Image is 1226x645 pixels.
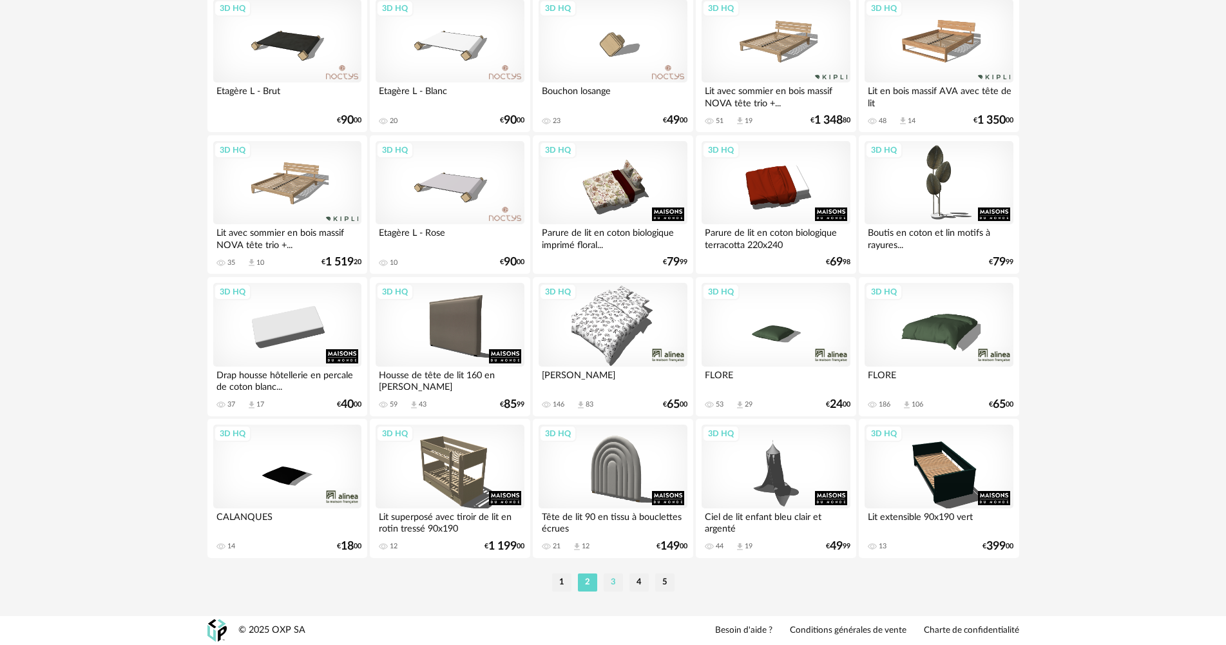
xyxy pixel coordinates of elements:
[656,542,687,551] div: € 00
[238,624,305,637] div: © 2025 OXP SA
[989,400,1013,409] div: € 00
[902,400,912,410] span: Download icon
[859,135,1019,274] a: 3D HQ Boutis en coton et lin motifs à rayures... €7999
[879,400,890,409] div: 186
[745,542,752,551] div: 19
[865,224,1013,250] div: Boutis en coton et lin motifs à rayures...
[879,542,886,551] div: 13
[539,508,687,534] div: Tête de lit 90 en tissu à bouclettes écrues
[982,542,1013,551] div: € 00
[256,400,264,409] div: 17
[993,400,1006,409] span: 65
[337,116,361,125] div: € 00
[552,573,571,592] li: 1
[924,625,1019,637] a: Charte de confidentialité
[865,142,903,159] div: 3D HQ
[390,542,397,551] div: 12
[213,224,361,250] div: Lit avec sommier en bois massif NOVA tête trio +...
[256,258,264,267] div: 10
[419,400,426,409] div: 43
[830,258,843,267] span: 69
[484,542,524,551] div: € 00
[745,400,752,409] div: 29
[830,400,843,409] span: 24
[865,425,903,442] div: 3D HQ
[376,508,524,534] div: Lit superposé avec tiroir de lit en rotin tressé 90x190
[663,116,687,125] div: € 00
[865,284,903,300] div: 3D HQ
[973,116,1013,125] div: € 00
[663,400,687,409] div: € 00
[826,258,850,267] div: € 98
[390,400,397,409] div: 59
[696,277,856,416] a: 3D HQ FLORE 53 Download icon 29 €2400
[859,419,1019,558] a: 3D HQ Lit extensible 90x190 vert 13 €39900
[539,224,687,250] div: Parure de lit en coton biologique imprimé floral...
[912,400,923,409] div: 106
[247,400,256,410] span: Download icon
[227,258,235,267] div: 35
[214,425,251,442] div: 3D HQ
[735,542,745,552] span: Download icon
[213,508,361,534] div: CALANQUES
[376,82,524,108] div: Etagère L - Blanc
[553,400,564,409] div: 146
[247,258,256,267] span: Download icon
[629,573,649,592] li: 4
[660,542,680,551] span: 149
[702,82,850,108] div: Lit avec sommier en bois massif NOVA tête trio +...
[539,367,687,392] div: [PERSON_NAME]
[735,400,745,410] span: Download icon
[810,116,850,125] div: € 80
[716,542,723,551] div: 44
[539,82,687,108] div: Bouchon losange
[879,117,886,126] div: 48
[745,117,752,126] div: 19
[859,277,1019,416] a: 3D HQ FLORE 186 Download icon 106 €6500
[370,419,530,558] a: 3D HQ Lit superposé avec tiroir de lit en rotin tressé 90x190 12 €1 19900
[488,542,517,551] span: 1 199
[214,284,251,300] div: 3D HQ
[376,142,414,159] div: 3D HQ
[578,573,597,592] li: 2
[207,619,227,642] img: OXP
[504,258,517,267] span: 90
[572,542,582,552] span: Download icon
[500,258,524,267] div: € 00
[826,542,850,551] div: € 99
[667,258,680,267] span: 79
[696,135,856,274] a: 3D HQ Parure de lit en coton biologique terracotta 220x240 €6998
[908,117,915,126] div: 14
[500,116,524,125] div: € 00
[716,117,723,126] div: 51
[207,419,367,558] a: 3D HQ CALANQUES 14 €1800
[986,542,1006,551] span: 399
[702,142,740,159] div: 3D HQ
[814,116,843,125] span: 1 348
[207,277,367,416] a: 3D HQ Drap housse hôtellerie en percale de coton blanc... 37 Download icon 17 €4000
[586,400,593,409] div: 83
[390,117,397,126] div: 20
[341,542,354,551] span: 18
[735,116,745,126] span: Download icon
[409,400,419,410] span: Download icon
[213,367,361,392] div: Drap housse hôtellerie en percale de coton blanc...
[702,425,740,442] div: 3D HQ
[576,400,586,410] span: Download icon
[865,82,1013,108] div: Lit en bois massif AVA avec tête de lit
[604,573,623,592] li: 3
[341,400,354,409] span: 40
[539,284,577,300] div: 3D HQ
[716,400,723,409] div: 53
[533,419,693,558] a: 3D HQ Tête de lit 90 en tissu à bouclettes écrues 21 Download icon 12 €14900
[341,116,354,125] span: 90
[702,224,850,250] div: Parure de lit en coton biologique terracotta 220x240
[702,284,740,300] div: 3D HQ
[553,542,560,551] div: 21
[370,135,530,274] a: 3D HQ Etagère L - Rose 10 €9000
[993,258,1006,267] span: 79
[376,367,524,392] div: Housse de tête de lit 160 en [PERSON_NAME]
[227,542,235,551] div: 14
[667,116,680,125] span: 49
[702,367,850,392] div: FLORE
